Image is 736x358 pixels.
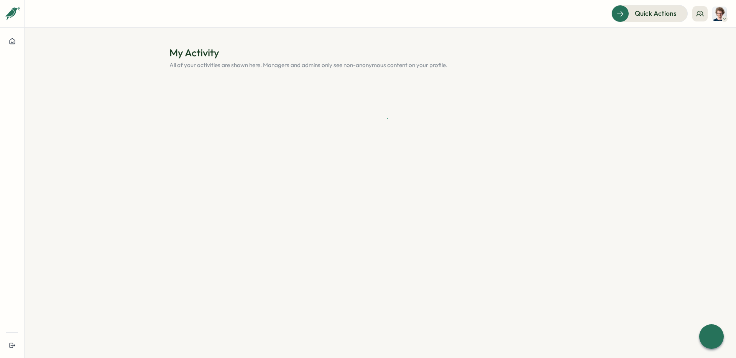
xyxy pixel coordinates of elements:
[635,8,677,18] span: Quick Actions
[611,5,688,22] button: Quick Actions
[169,61,591,69] p: All of your activities are shown here. Managers and admins only see non-anonymous content on your...
[712,7,727,21] img: Joe Barber
[169,46,591,59] h1: My Activity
